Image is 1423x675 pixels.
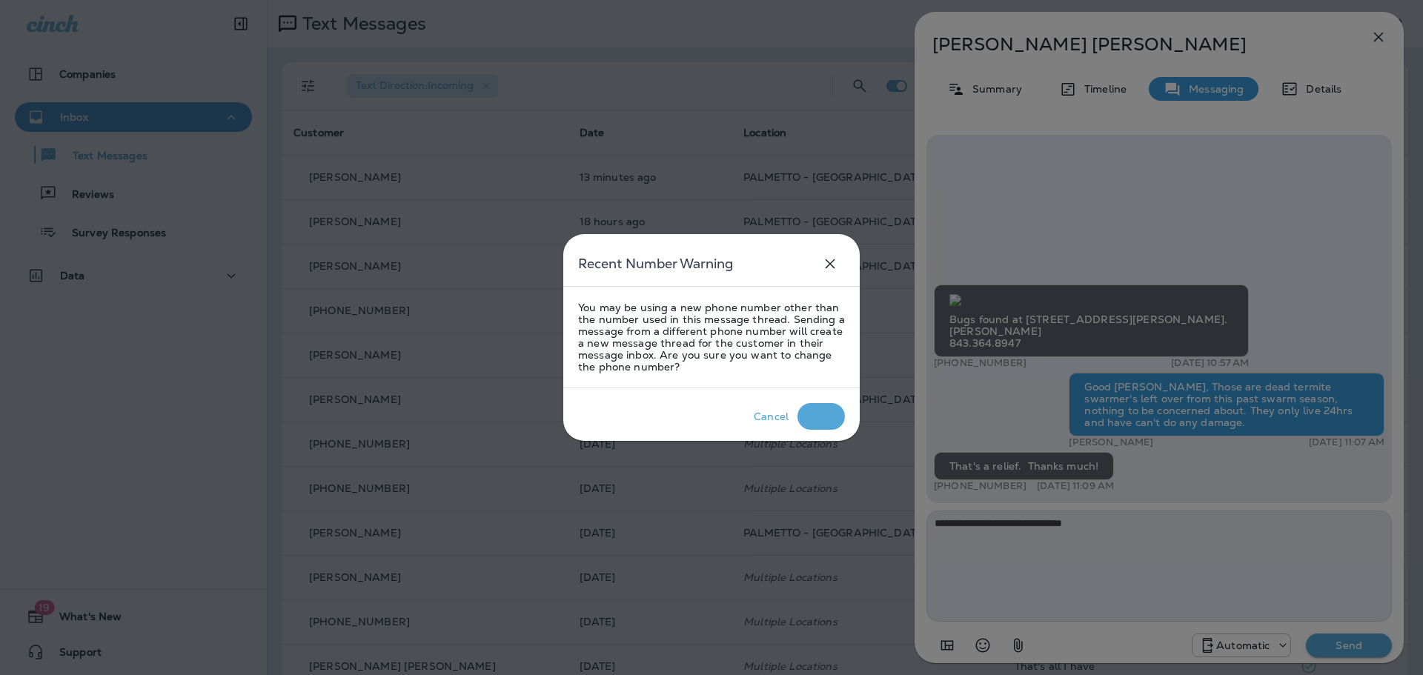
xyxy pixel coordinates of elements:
[578,302,845,373] p: You may be using a new phone number other than the number used in this message thread. Sending a ...
[754,410,789,422] div: Cancel
[578,252,733,276] h5: Recent Number Warning
[745,403,797,430] button: Cancel
[797,403,845,430] button: Okay
[809,410,835,422] div: Okay
[815,249,845,279] button: close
